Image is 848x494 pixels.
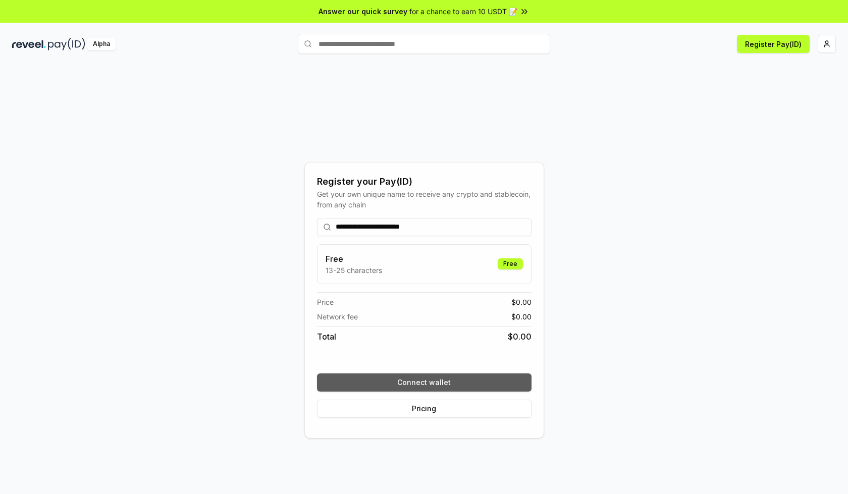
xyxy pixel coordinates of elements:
p: 13-25 characters [326,265,382,276]
button: Connect wallet [317,373,532,392]
span: $ 0.00 [511,311,532,322]
img: reveel_dark [12,38,46,50]
div: Alpha [87,38,116,50]
div: Register your Pay(ID) [317,175,532,189]
span: $ 0.00 [508,331,532,343]
span: Network fee [317,311,358,322]
span: $ 0.00 [511,297,532,307]
img: pay_id [48,38,85,50]
span: Answer our quick survey [319,6,407,17]
button: Register Pay(ID) [737,35,810,53]
button: Pricing [317,400,532,418]
span: Price [317,297,334,307]
span: Total [317,331,336,343]
span: for a chance to earn 10 USDT 📝 [409,6,517,17]
h3: Free [326,253,382,265]
div: Get your own unique name to receive any crypto and stablecoin, from any chain [317,189,532,210]
div: Free [498,258,523,269]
